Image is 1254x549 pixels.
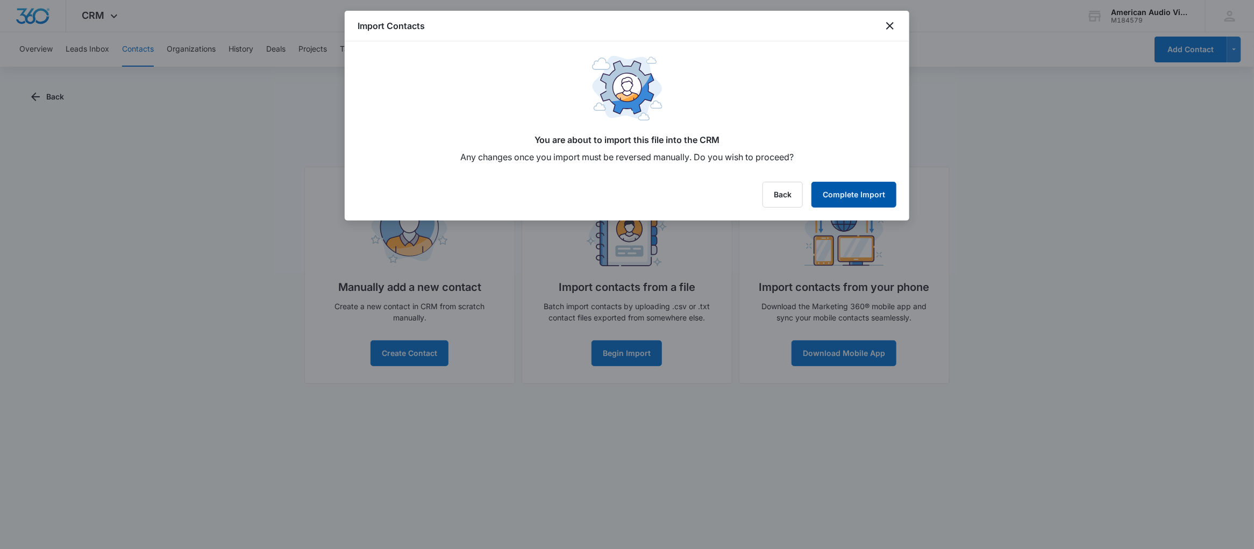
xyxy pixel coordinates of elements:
[763,182,803,208] button: Back
[460,151,794,163] p: Any changes once you import must be reversed manually. Do you wish to proceed?
[358,19,425,32] h1: Import Contacts
[883,19,896,32] button: close
[811,182,896,208] button: Complete Import
[535,133,719,146] p: You are about to import this file into the CRM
